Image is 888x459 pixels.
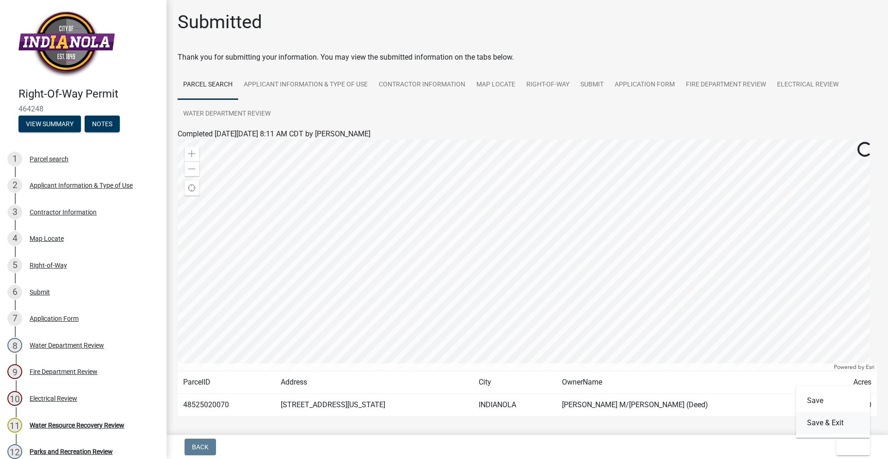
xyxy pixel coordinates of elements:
[30,209,97,215] div: Contractor Information
[18,10,115,78] img: City of Indianola, Iowa
[680,70,771,100] a: Fire Department Review
[238,70,373,100] a: Applicant Information & Type of Use
[473,394,556,416] td: INDIANOLA
[796,386,870,438] div: Exit
[30,235,64,242] div: Map Locate
[7,338,22,353] div: 8
[836,439,870,455] button: Exit
[18,116,81,132] button: View Summary
[85,116,120,132] button: Notes
[7,231,22,246] div: 4
[178,11,262,33] h1: Submitted
[30,156,68,162] div: Parcel search
[7,391,22,406] div: 10
[30,395,77,402] div: Electrical Review
[771,70,844,100] a: Electrical Review
[826,371,877,394] td: Acres
[471,70,521,100] a: Map Locate
[7,258,22,273] div: 5
[866,364,875,370] a: Esri
[18,104,148,113] span: 464248
[7,178,22,193] div: 2
[373,70,471,100] a: Contractor Information
[796,412,870,434] button: Save & Exit
[7,364,22,379] div: 9
[473,371,556,394] td: City
[85,121,120,128] wm-modal-confirm: Notes
[796,390,870,412] button: Save
[275,371,474,394] td: Address
[609,70,680,100] a: Application Form
[192,443,209,451] span: Back
[30,368,98,375] div: Fire Department Review
[185,181,199,196] div: Find my location
[178,129,370,138] span: Completed [DATE][DATE] 8:11 AM CDT by [PERSON_NAME]
[178,371,275,394] td: ParcelID
[30,422,124,428] div: Water Resource Recovery Review
[185,439,216,455] button: Back
[30,262,67,269] div: Right-of-Way
[30,342,104,349] div: Water Department Review
[556,394,826,416] td: [PERSON_NAME] M/[PERSON_NAME] (Deed)
[30,289,50,295] div: Submit
[7,444,22,459] div: 12
[185,161,199,176] div: Zoom out
[18,87,159,101] h4: Right-Of-Way Permit
[7,418,22,433] div: 11
[178,99,276,129] a: Water Department Review
[7,285,22,300] div: 6
[18,121,81,128] wm-modal-confirm: Summary
[178,52,877,63] div: Thank you for submitting your information. You may view the submitted information on the tabs below.
[7,205,22,220] div: 3
[556,371,826,394] td: OwnerName
[275,394,474,416] td: [STREET_ADDRESS][US_STATE]
[185,147,199,161] div: Zoom in
[178,394,275,416] td: 48525020070
[30,182,133,189] div: Applicant Information & Type of Use
[521,70,575,100] a: Right-of-Way
[7,311,22,326] div: 7
[30,315,79,322] div: Application Form
[575,70,609,100] a: Submit
[7,152,22,166] div: 1
[832,363,877,371] div: Powered by
[178,70,238,100] a: Parcel search
[30,448,113,455] div: Parks and Recreation Review
[844,443,857,451] span: Exit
